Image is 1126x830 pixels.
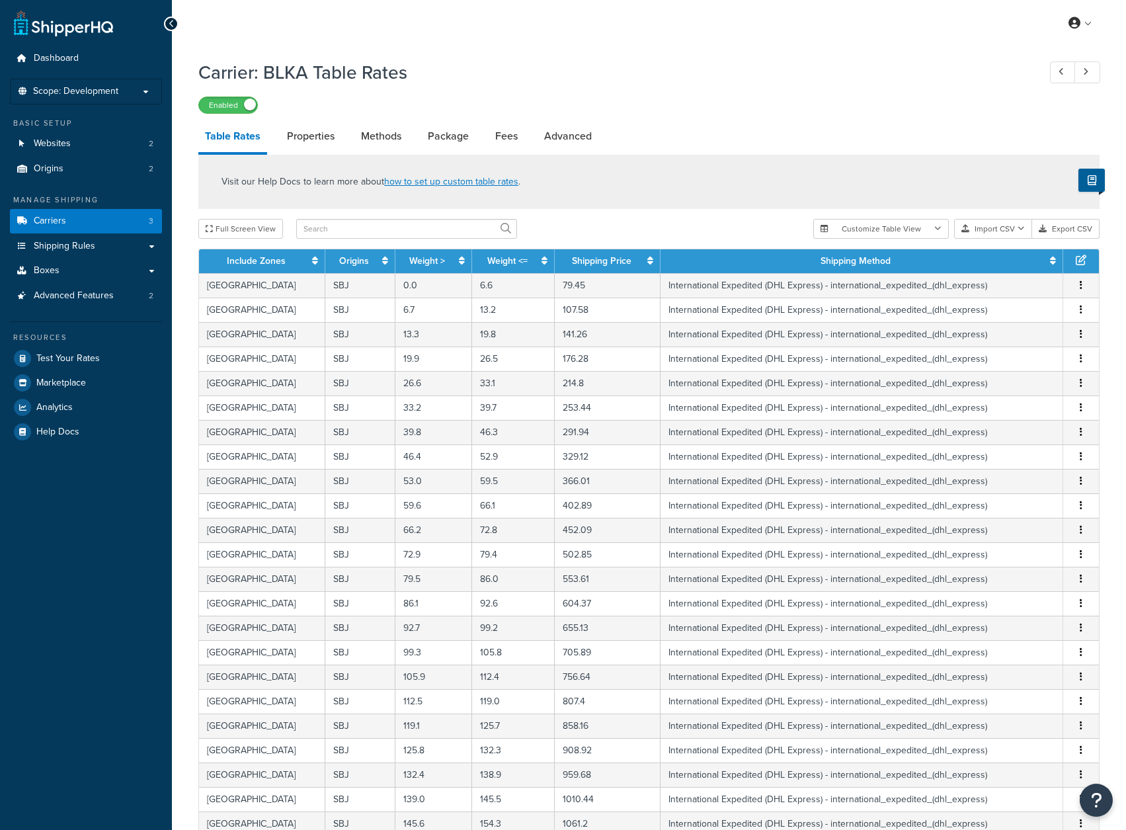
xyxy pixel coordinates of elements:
[1078,169,1105,192] button: Show Help Docs
[555,640,661,665] td: 705.89
[199,689,325,714] td: [GEOGRAPHIC_DATA]
[10,332,162,343] div: Resources
[199,298,325,322] td: [GEOGRAPHIC_DATA]
[555,689,661,714] td: 807.4
[555,567,661,591] td: 553.61
[661,665,1063,689] td: International Expedited (DHL Express) - international_expedited_(dhl_express)
[395,689,473,714] td: 112.5
[10,234,162,259] a: Shipping Rules
[661,395,1063,420] td: International Expedited (DHL Express) - international_expedited_(dhl_express)
[199,493,325,518] td: [GEOGRAPHIC_DATA]
[199,542,325,567] td: [GEOGRAPHIC_DATA]
[555,444,661,469] td: 329.12
[555,420,661,444] td: 291.94
[472,567,555,591] td: 86.0
[1080,784,1113,817] button: Open Resource Center
[555,763,661,787] td: 959.68
[395,616,473,640] td: 92.7
[325,591,395,616] td: SBJ
[1074,62,1100,83] a: Next Record
[325,322,395,347] td: SBJ
[472,469,555,493] td: 59.5
[325,298,395,322] td: SBJ
[34,163,63,175] span: Origins
[149,138,153,149] span: 2
[661,298,1063,322] td: International Expedited (DHL Express) - international_expedited_(dhl_express)
[395,567,473,591] td: 79.5
[199,665,325,689] td: [GEOGRAPHIC_DATA]
[954,219,1032,239] button: Import CSV
[395,591,473,616] td: 86.1
[661,273,1063,298] td: International Expedited (DHL Express) - international_expedited_(dhl_express)
[36,402,73,413] span: Analytics
[325,395,395,420] td: SBJ
[325,689,395,714] td: SBJ
[555,273,661,298] td: 79.45
[472,395,555,420] td: 39.7
[199,518,325,542] td: [GEOGRAPHIC_DATA]
[199,640,325,665] td: [GEOGRAPHIC_DATA]
[34,216,66,227] span: Carriers
[472,689,555,714] td: 119.0
[199,97,257,113] label: Enabled
[221,175,520,189] p: Visit our Help Docs to learn more about .
[10,46,162,71] li: Dashboard
[661,689,1063,714] td: International Expedited (DHL Express) - international_expedited_(dhl_express)
[10,347,162,370] a: Test Your Rates
[34,241,95,252] span: Shipping Rules
[10,132,162,156] li: Websites
[472,640,555,665] td: 105.8
[10,132,162,156] a: Websites2
[472,714,555,738] td: 125.7
[36,353,100,364] span: Test Your Rates
[325,518,395,542] td: SBJ
[487,254,528,268] a: Weight <=
[33,86,118,97] span: Scope: Development
[325,714,395,738] td: SBJ
[395,469,473,493] td: 53.0
[199,591,325,616] td: [GEOGRAPHIC_DATA]
[661,493,1063,518] td: International Expedited (DHL Express) - international_expedited_(dhl_express)
[199,469,325,493] td: [GEOGRAPHIC_DATA]
[199,567,325,591] td: [GEOGRAPHIC_DATA]
[384,175,518,188] a: how to set up custom table rates
[395,542,473,567] td: 72.9
[472,347,555,371] td: 26.5
[325,347,395,371] td: SBJ
[10,118,162,129] div: Basic Setup
[198,219,283,239] button: Full Screen View
[395,420,473,444] td: 39.8
[325,469,395,493] td: SBJ
[1050,62,1076,83] a: Previous Record
[395,347,473,371] td: 19.9
[661,738,1063,763] td: International Expedited (DHL Express) - international_expedited_(dhl_express)
[10,395,162,419] a: Analytics
[395,298,473,322] td: 6.7
[36,427,79,438] span: Help Docs
[10,284,162,308] li: Advanced Features
[10,157,162,181] a: Origins2
[325,420,395,444] td: SBJ
[661,714,1063,738] td: International Expedited (DHL Express) - international_expedited_(dhl_express)
[472,763,555,787] td: 138.9
[325,787,395,811] td: SBJ
[10,194,162,206] div: Manage Shipping
[661,469,1063,493] td: International Expedited (DHL Express) - international_expedited_(dhl_express)
[661,787,1063,811] td: International Expedited (DHL Express) - international_expedited_(dhl_express)
[555,542,661,567] td: 502.85
[409,254,445,268] a: Weight >
[555,616,661,640] td: 655.13
[661,371,1063,395] td: International Expedited (DHL Express) - international_expedited_(dhl_express)
[10,259,162,283] a: Boxes
[472,298,555,322] td: 13.2
[555,347,661,371] td: 176.28
[538,120,598,152] a: Advanced
[661,444,1063,469] td: International Expedited (DHL Express) - international_expedited_(dhl_express)
[555,665,661,689] td: 756.64
[472,420,555,444] td: 46.3
[280,120,341,152] a: Properties
[296,219,517,239] input: Search
[325,444,395,469] td: SBJ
